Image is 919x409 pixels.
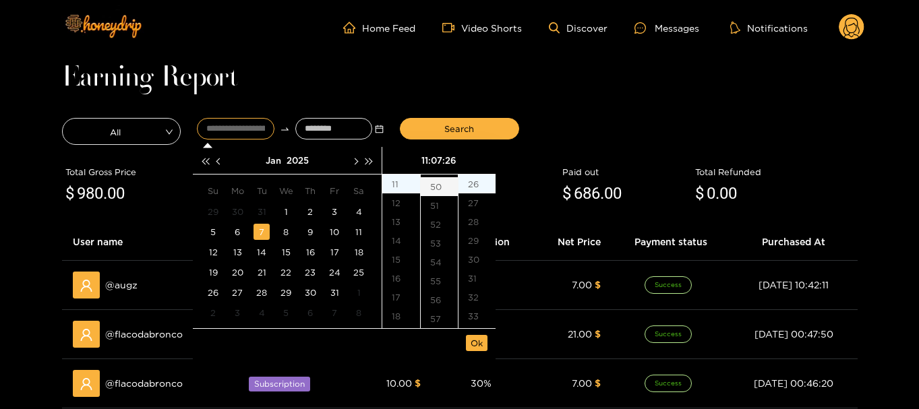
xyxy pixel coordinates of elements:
[80,377,93,391] span: user
[278,203,294,220] div: 1
[225,262,249,282] td: 2025-01-20
[225,222,249,242] td: 2025-01-06
[347,242,371,262] td: 2025-01-18
[458,250,496,269] div: 30
[229,305,245,321] div: 3
[458,288,496,307] div: 32
[442,22,461,34] span: video-camera
[382,250,420,269] div: 15
[421,272,458,290] div: 55
[645,375,692,392] span: Success
[382,269,420,288] div: 16
[298,222,322,242] td: 2025-01-09
[382,231,420,250] div: 14
[229,203,245,220] div: 30
[274,282,298,303] td: 2025-01-29
[421,290,458,309] div: 56
[249,222,274,242] td: 2025-01-07
[382,325,420,344] div: 19
[572,378,592,388] span: 7.00
[201,303,225,323] td: 2025-02-02
[65,181,74,207] span: $
[205,264,221,280] div: 19
[287,147,309,174] button: 2025
[62,69,858,88] h1: Earning Report
[695,165,854,179] div: Total Refunded
[351,244,367,260] div: 18
[62,224,227,261] th: User name
[302,305,318,321] div: 6
[322,180,347,201] th: Fr
[326,224,343,240] div: 10
[595,280,601,290] span: $
[302,203,318,220] div: 2
[442,22,522,34] a: Video Shorts
[568,329,592,339] span: 21.00
[382,288,420,307] div: 17
[103,184,125,203] span: .00
[229,224,245,240] div: 6
[326,203,343,220] div: 3
[274,222,298,242] td: 2025-01-08
[759,280,829,290] span: [DATE] 10:42:11
[201,282,225,303] td: 2025-01-26
[574,184,600,203] span: 686
[466,335,487,351] button: Ok
[105,376,183,391] span: @ flacodabronco
[278,305,294,321] div: 5
[298,303,322,323] td: 2025-02-06
[351,203,367,220] div: 4
[458,212,496,231] div: 28
[707,184,715,203] span: 0
[572,280,592,290] span: 7.00
[205,284,221,301] div: 26
[595,329,601,339] span: $
[347,262,371,282] td: 2025-01-25
[421,215,458,234] div: 52
[415,378,421,388] span: $
[80,328,93,342] span: user
[274,262,298,282] td: 2025-01-22
[322,201,347,222] td: 2025-01-03
[421,234,458,253] div: 53
[595,378,601,388] span: $
[351,284,367,301] div: 1
[254,203,270,220] div: 31
[302,244,318,260] div: 16
[347,201,371,222] td: 2025-01-04
[351,305,367,321] div: 8
[254,264,270,280] div: 21
[421,196,458,215] div: 51
[298,242,322,262] td: 2025-01-16
[249,201,274,222] td: 2024-12-31
[382,307,420,325] div: 18
[726,21,812,34] button: Notifications
[322,242,347,262] td: 2025-01-17
[298,262,322,282] td: 2025-01-23
[229,244,245,260] div: 13
[695,181,704,207] span: $
[249,180,274,201] th: Tu
[444,122,474,135] span: Search
[225,242,249,262] td: 2025-01-13
[458,307,496,325] div: 33
[225,282,249,303] td: 2025-01-27
[421,177,458,196] div: 50
[298,201,322,222] td: 2025-01-02
[274,303,298,323] td: 2025-02-05
[249,282,274,303] td: 2025-01-28
[388,147,490,174] div: 11:07:26
[531,224,612,261] th: Net Price
[326,264,343,280] div: 24
[77,184,103,203] span: 980
[322,262,347,282] td: 2025-01-24
[322,282,347,303] td: 2025-01-31
[254,244,270,260] div: 14
[201,262,225,282] td: 2025-01-19
[105,278,138,292] span: @ augz
[645,276,692,294] span: Success
[278,224,294,240] div: 8
[249,262,274,282] td: 2025-01-21
[280,124,290,134] span: swap-right
[634,20,699,36] div: Messages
